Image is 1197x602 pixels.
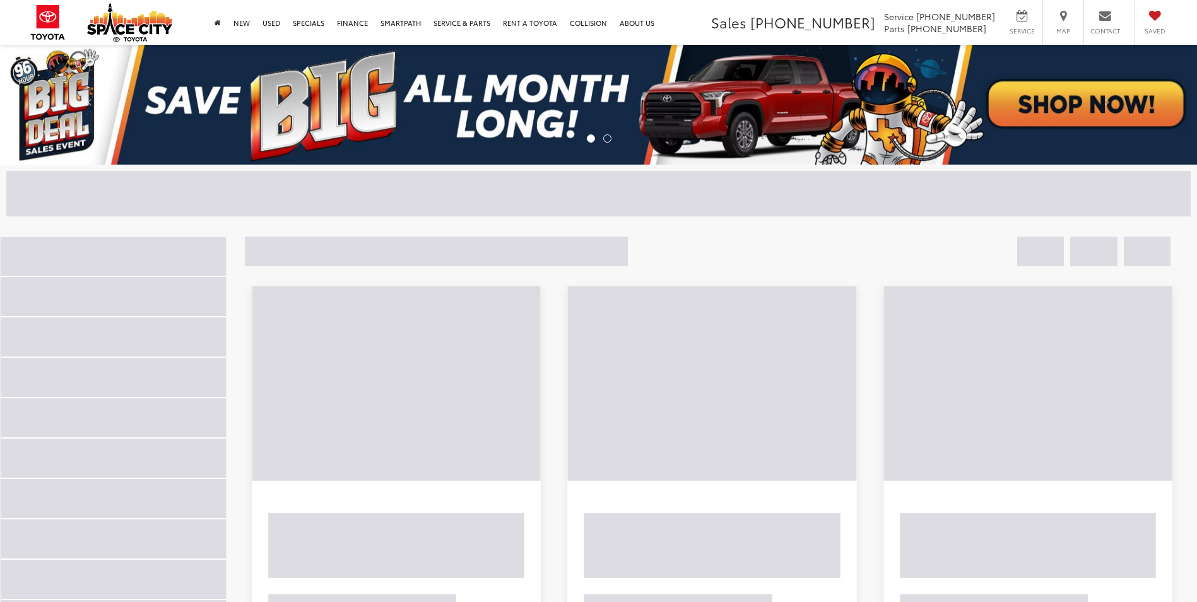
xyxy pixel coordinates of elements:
span: Service [884,10,914,23]
span: [PHONE_NUMBER] [916,10,995,23]
img: Space City Toyota [87,3,172,42]
span: Service [1008,27,1036,35]
span: Sales [711,12,746,32]
span: Contact [1090,27,1120,35]
span: [PHONE_NUMBER] [907,22,986,35]
span: Saved [1141,27,1169,35]
span: Parts [884,22,905,35]
span: Map [1049,27,1077,35]
span: [PHONE_NUMBER] [750,12,875,32]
